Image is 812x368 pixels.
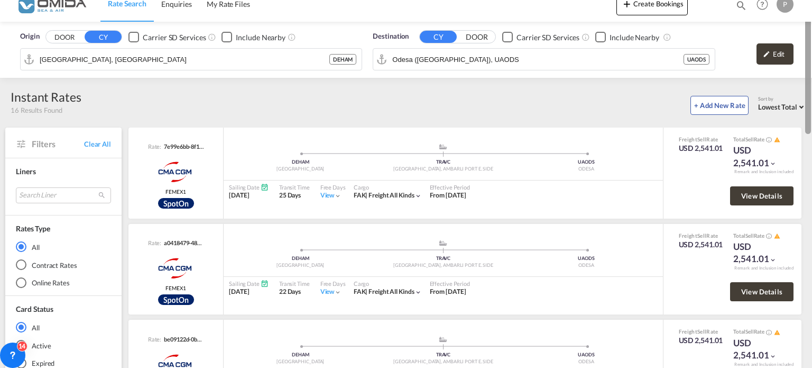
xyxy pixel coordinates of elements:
button: icon-alert [773,328,780,336]
div: Rollable available [158,198,194,209]
span: From [DATE] [430,288,466,295]
div: USD 2,541.01 [733,240,786,266]
div: UAODS [515,255,658,262]
div: TRAVC [372,159,514,166]
md-icon: icon-alert [774,137,780,143]
div: 25 Days [279,191,310,200]
md-radio-button: Active [16,340,111,351]
div: USD 2,541.01 [679,335,723,346]
div: [GEOGRAPHIC_DATA], AMBARLI PORT E. SIDE [372,262,514,269]
span: View Details [741,288,782,296]
button: DOOR [46,31,83,43]
md-icon: Unchecked: Search for CY (Container Yard) services for all selected carriers.Checked : Search for... [582,33,590,41]
button: CY [420,31,457,43]
md-icon: icon-chevron-down [334,192,342,200]
div: UAODS [515,352,658,358]
div: From 20 Jul 2025 [430,288,466,297]
button: + Add New Rate [690,96,749,115]
div: Remark and Inclusion included [726,362,801,367]
div: Sort by [758,96,807,103]
md-radio-button: All [16,241,111,252]
div: a0418479-485f-433d-a703-c75cd54e0623.96df97e3-f989-3c60-ab86-2981860fe73d [161,239,204,247]
div: USD 2,541.01 [733,337,786,362]
button: View Details [730,282,793,301]
md-checkbox: Checkbox No Ink [128,31,206,42]
div: Viewicon-chevron-down [320,191,342,200]
md-icon: assets/icons/custom/ship-fill.svg [437,144,449,149]
md-icon: icon-chevron-down [414,289,422,296]
div: be09122d-0b65-40d2-92c2-6eb67116193f.6ef243a1-05d8-3e6e-8aa7-5b37f7dc60d7 [161,335,204,343]
span: View Details [741,192,782,200]
span: | [365,191,367,199]
div: Free Days [320,280,346,288]
button: icon-alert [773,136,780,143]
div: freight all kinds [354,288,414,297]
md-input-container: Odesa (Odessa), UAODS [373,49,714,70]
md-radio-button: Online Rates [16,277,111,288]
div: Transit Time [279,183,310,191]
img: CMACGM Spot [149,159,202,185]
div: freight all kinds [354,191,414,200]
div: Cargo [354,183,422,191]
div: Remark and Inclusion included [726,169,801,175]
div: Sailing Date [229,280,269,288]
button: Spot Rates are dynamic & can fluctuate with time [764,136,772,143]
span: Rate: [148,335,162,343]
div: 7e99e6bb-8f16-4b94-8f45-6f1cf1bd2f9a.534110cf-285d-3d3e-b936-0aa2f945314a [161,142,204,150]
div: Freight Rate [679,232,723,239]
div: Sailing Date [229,183,269,191]
input: Search by Port [392,51,684,67]
md-icon: icon-chevron-down [334,289,342,296]
md-checkbox: Checkbox No Ink [222,31,285,42]
span: Clear All [84,139,111,149]
span: | [365,288,367,295]
div: DEHAM [229,159,372,166]
div: ODESA [515,262,658,269]
span: Rate: [148,142,162,150]
div: USD 2,541.01 [733,144,786,169]
span: Rate: [148,239,162,247]
span: Origin [20,31,39,42]
div: Freight Rate [679,136,723,143]
button: Spot Rates are dynamic & can fluctuate with time [764,232,772,240]
md-radio-button: Contract Rates [16,259,111,270]
div: Carrier SD Services [143,32,206,43]
div: Total Rate [733,328,786,336]
div: ODESA [515,358,658,365]
span: FEMEX1 [165,284,186,292]
button: CY [85,31,122,43]
div: [DATE] [229,191,269,200]
md-icon: Unchecked: Search for CY (Container Yard) services for all selected carriers.Checked : Search for... [208,33,216,41]
md-icon: Schedules Available [261,183,269,191]
div: Freight Rate [679,328,723,335]
md-icon: icon-alert [774,233,780,239]
span: Filters [32,138,84,150]
md-icon: icon-pencil [763,50,770,58]
div: Card Status [16,304,53,315]
div: Carrier SD Services [516,32,579,43]
button: View Details [730,186,793,205]
span: From [DATE] [430,191,466,199]
div: From 12 Aug 2025 [430,191,466,200]
md-icon: icon-chevron-down [769,160,777,167]
div: Effective Period [430,183,470,191]
div: Viewicon-chevron-down [320,288,342,297]
div: [GEOGRAPHIC_DATA], AMBARLI PORT E. SIDE [372,166,514,173]
span: Liners [16,167,35,176]
div: Instant Rates [11,88,81,105]
div: Include Nearby [610,32,659,43]
span: FEMEX1 [165,188,186,195]
div: [GEOGRAPHIC_DATA] [229,262,372,269]
div: Rollable available [158,294,194,305]
span: Sell [745,328,754,335]
div: USD 2,541.01 [679,143,723,154]
md-checkbox: Checkbox No Ink [595,31,659,42]
span: Sell [697,328,706,335]
div: [GEOGRAPHIC_DATA] [229,358,372,365]
md-icon: Unchecked: Ignores neighbouring ports when fetching rates.Checked : Includes neighbouring ports w... [288,33,296,41]
div: UAODS [515,159,658,166]
md-icon: icon-chevron-down [769,256,777,264]
div: Rates Type [16,223,50,234]
md-icon: assets/icons/custom/ship-fill.svg [437,240,449,246]
button: DOOR [458,31,495,43]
